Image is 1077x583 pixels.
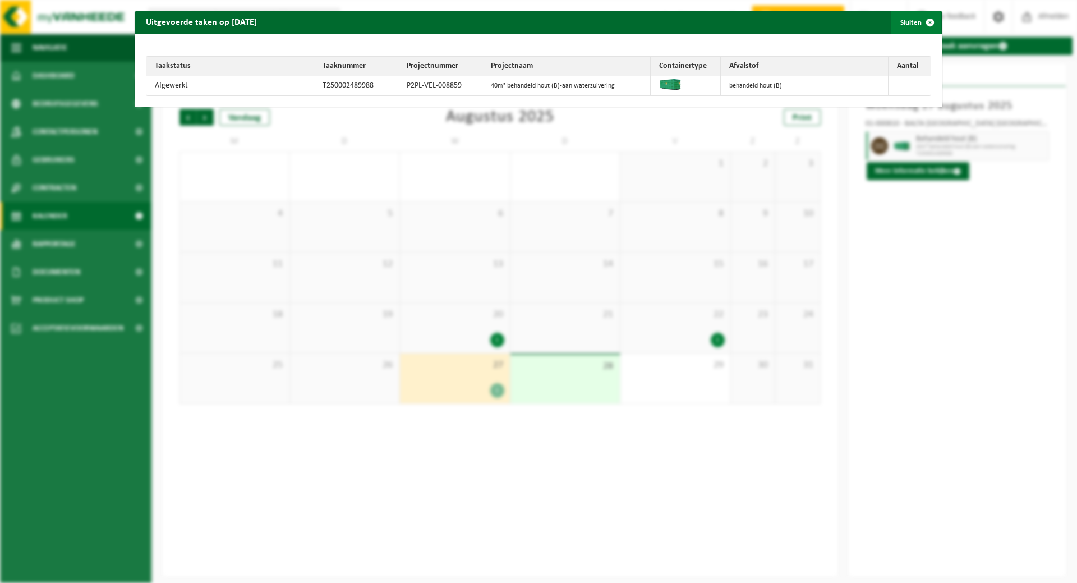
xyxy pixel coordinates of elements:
td: behandeld hout (B) [721,76,889,95]
th: Aantal [889,57,931,76]
th: Projectnummer [398,57,482,76]
td: T250002489988 [314,76,398,95]
h2: Uitgevoerde taken op [DATE] [135,11,268,33]
td: Afgewerkt [146,76,314,95]
th: Afvalstof [721,57,889,76]
td: P2PL-VEL-008859 [398,76,482,95]
th: Containertype [651,57,721,76]
th: Projectnaam [482,57,650,76]
img: HK-XC-40-GN-00 [659,79,682,90]
th: Taaknummer [314,57,398,76]
th: Taakstatus [146,57,314,76]
td: 40m³ behandeld hout (B)-aan waterzuivering [482,76,650,95]
button: Sluiten [891,11,941,34]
